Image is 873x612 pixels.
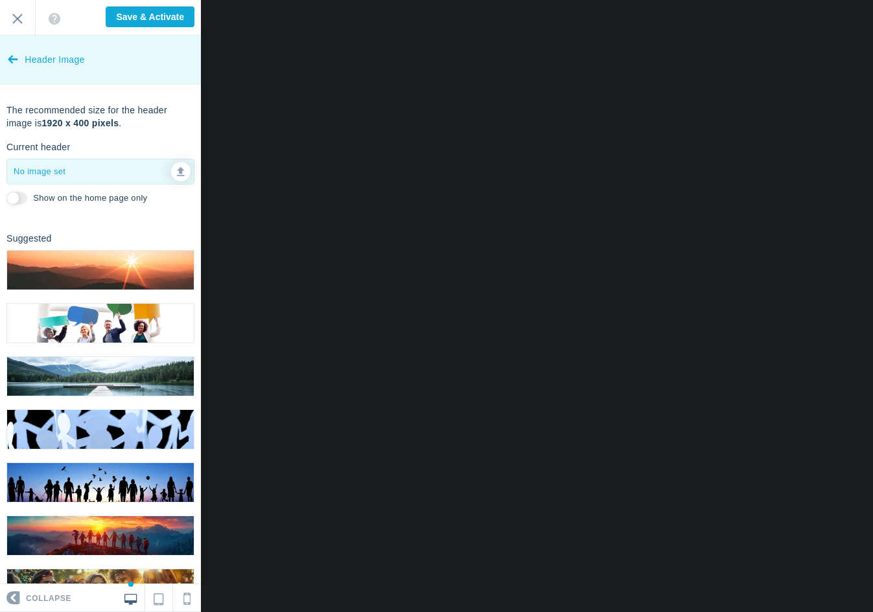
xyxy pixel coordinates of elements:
[7,516,194,555] img: header_image_6.webp
[42,118,119,128] b: 1920 x 400 pixels
[7,357,194,396] img: header_image_3.webp
[6,142,70,152] h6: Current header
[7,304,194,343] img: header_image_2.webp
[7,410,194,449] img: header_image_4.webp
[26,585,71,612] span: Collapse
[106,6,194,27] input: Save & Activate
[33,192,147,205] label: Show on the home page only
[7,463,194,502] img: header_image_5.webp
[6,234,52,244] h6: Suggested
[6,104,194,130] p: The recommended size for the header image is .
[25,36,84,84] span: Header Image
[7,251,194,289] img: header_image_1.webp
[7,569,194,608] img: header_image_7.webp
